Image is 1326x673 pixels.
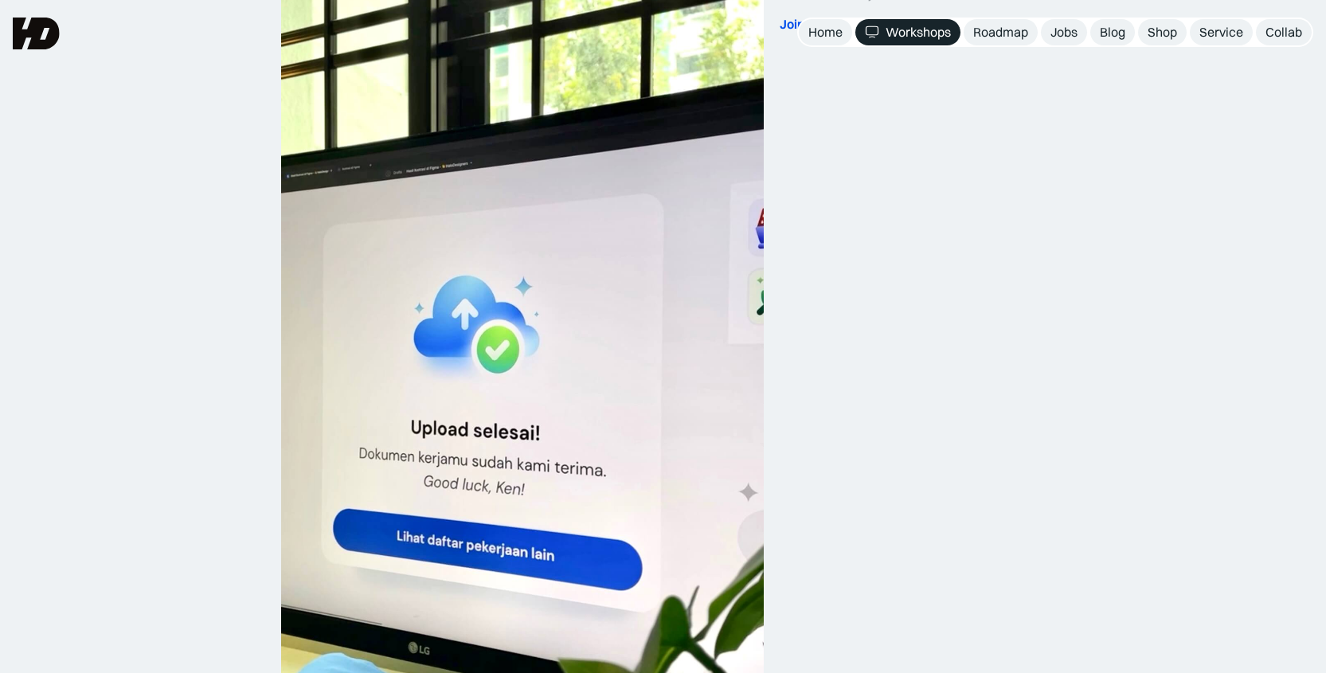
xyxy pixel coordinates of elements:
a: Blog [1090,19,1135,45]
div: Blog [1100,24,1125,41]
div: Service [1199,24,1243,41]
div: Join GRATIS [780,16,851,33]
a: Workshops [855,19,960,45]
a: Jobs [1041,19,1087,45]
div: Home [808,24,843,41]
a: Collab [1256,19,1312,45]
a: Service [1190,19,1253,45]
div: Workshops [886,24,951,41]
a: Roadmap [964,19,1038,45]
div: Collab [1265,24,1302,41]
a: Home [799,19,852,45]
a: Join GRATIS [780,16,1046,33]
div: Roadmap [973,24,1028,41]
div: Shop [1148,24,1177,41]
div: Jobs [1050,24,1078,41]
a: Shop [1138,19,1187,45]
